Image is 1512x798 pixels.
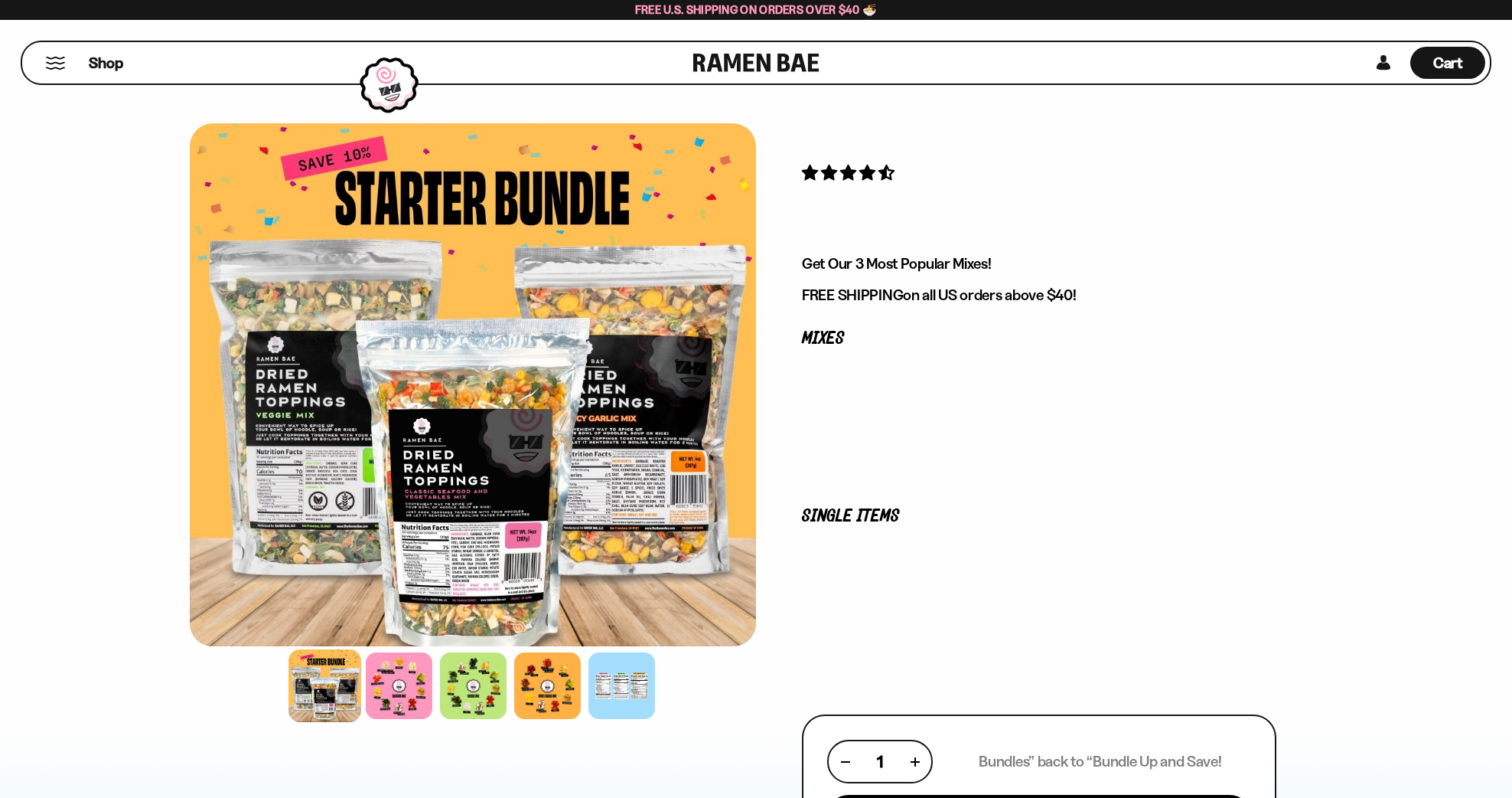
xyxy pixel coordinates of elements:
[802,163,898,182] span: 4.71 stars
[979,752,1221,771] p: Bundles” back to “Bundle Up and Save!
[1410,42,1485,83] div: Cart
[802,332,1276,346] p: Mixes
[802,254,1276,273] p: Get Our 3 Most Popular Mixes!
[635,2,878,17] span: Free U.S. Shipping on Orders over $40 🍜
[802,286,1276,305] p: on all US orders above $40!
[802,286,903,304] strong: FREE SHIPPING
[877,752,883,771] span: 1
[1433,54,1463,72] span: Cart
[89,47,123,79] a: Shop
[89,53,123,74] span: Shop
[802,509,1276,524] p: Single Items
[45,57,66,70] button: Mobile Menu Trigger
